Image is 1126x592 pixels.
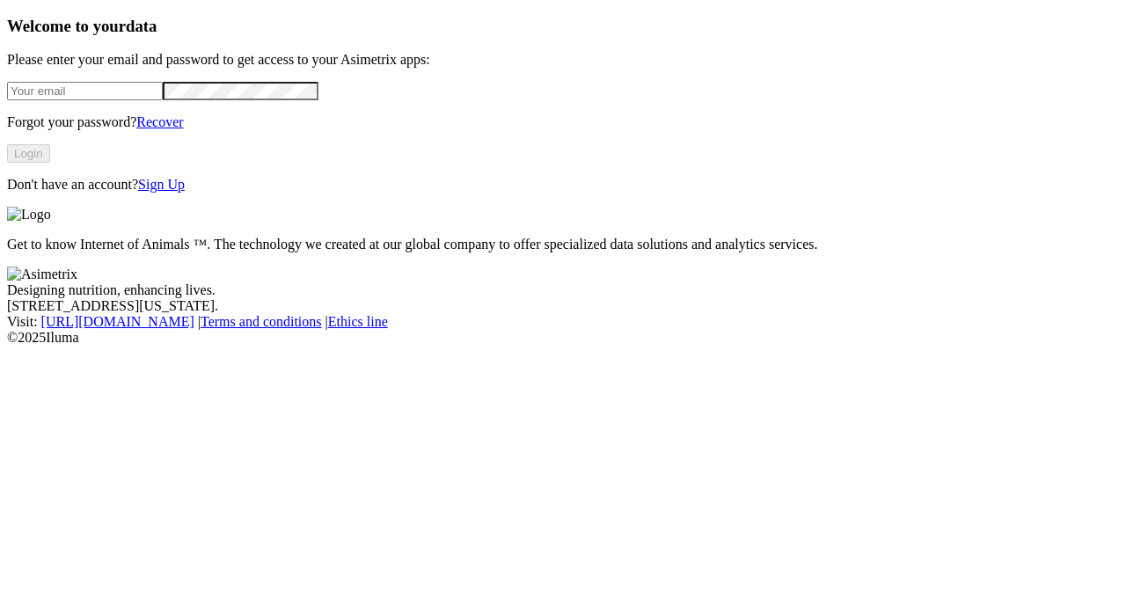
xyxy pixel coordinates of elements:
[7,267,77,282] img: Asimetrix
[7,177,1119,193] p: Don't have an account?
[7,330,1119,346] div: © 2025 Iluma
[138,177,185,192] a: Sign Up
[136,114,183,129] a: Recover
[7,207,51,223] img: Logo
[7,82,163,100] input: Your email
[328,314,388,329] a: Ethics line
[126,17,157,35] span: data
[7,52,1119,68] p: Please enter your email and password to get access to your Asimetrix apps:
[7,114,1119,130] p: Forgot your password?
[7,144,50,163] button: Login
[7,17,1119,36] h3: Welcome to your
[7,298,1119,314] div: [STREET_ADDRESS][US_STATE].
[7,237,1119,252] p: Get to know Internet of Animals ™. The technology we created at our global company to offer speci...
[7,314,1119,330] div: Visit : | |
[41,314,194,329] a: [URL][DOMAIN_NAME]
[7,282,1119,298] div: Designing nutrition, enhancing lives.
[201,314,322,329] a: Terms and conditions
